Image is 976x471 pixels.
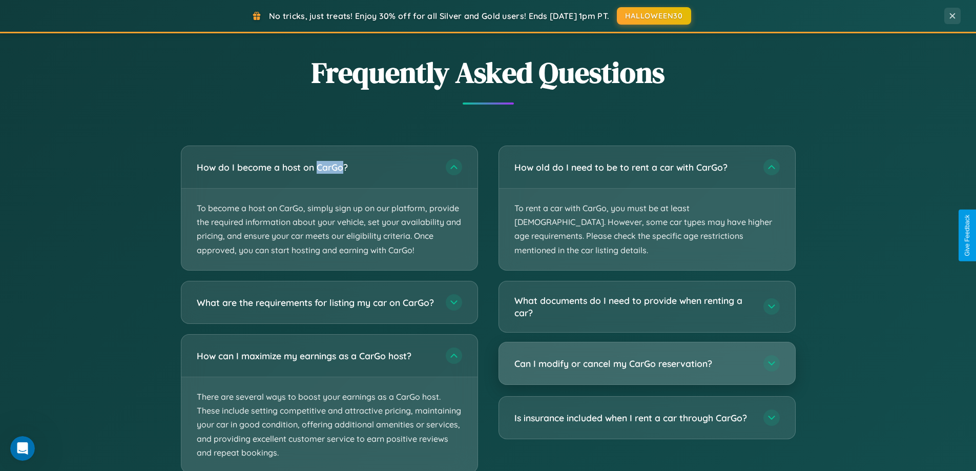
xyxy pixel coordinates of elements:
p: To rent a car with CarGo, you must be at least [DEMOGRAPHIC_DATA]. However, some car types may ha... [499,189,795,270]
h3: Can I modify or cancel my CarGo reservation? [514,357,753,370]
h2: Frequently Asked Questions [181,53,796,92]
h3: What are the requirements for listing my car on CarGo? [197,296,435,309]
h3: How can I maximize my earnings as a CarGo host? [197,349,435,362]
h3: How do I become a host on CarGo? [197,161,435,174]
div: Give Feedback [964,215,971,256]
h3: How old do I need to be to rent a car with CarGo? [514,161,753,174]
h3: Is insurance included when I rent a car through CarGo? [514,412,753,424]
button: HALLOWEEN30 [617,7,691,25]
span: No tricks, just treats! Enjoy 30% off for all Silver and Gold users! Ends [DATE] 1pm PT. [269,11,609,21]
h3: What documents do I need to provide when renting a car? [514,294,753,319]
iframe: Intercom live chat [10,436,35,461]
p: To become a host on CarGo, simply sign up on our platform, provide the required information about... [181,189,477,270]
